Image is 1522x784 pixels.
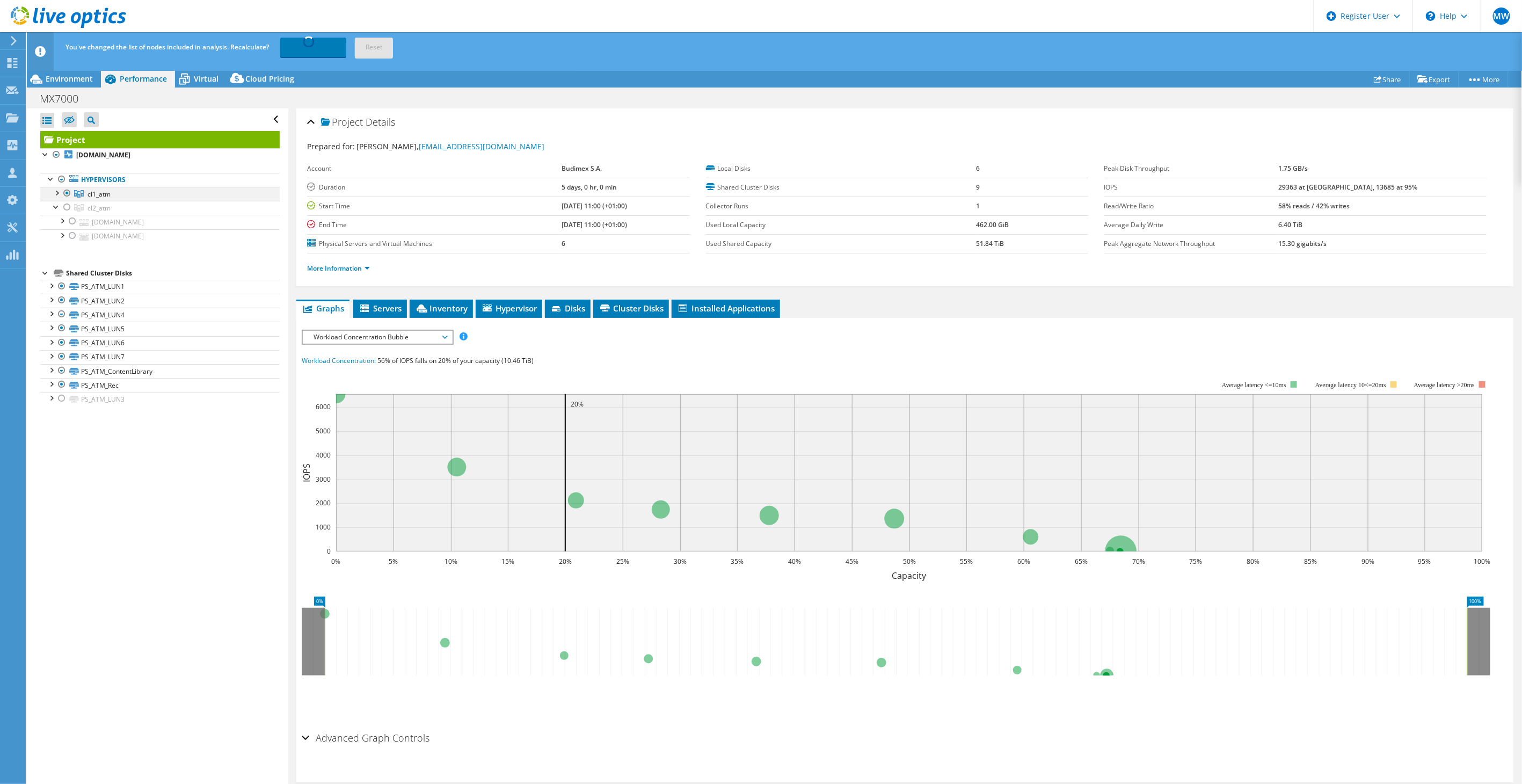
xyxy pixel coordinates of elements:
label: Used Local Capacity [706,220,977,230]
b: 15.30 gigabits/s [1278,239,1327,248]
label: Peak Aggregate Network Throughput [1104,238,1279,249]
text: 55% [960,557,973,566]
label: Prepared for: [307,141,355,151]
text: 5% [389,557,398,566]
text: 95% [1418,557,1431,566]
a: PS_ATM_LUN1 [40,280,280,294]
label: Collector Runs [706,201,977,212]
text: 75% [1189,557,1202,566]
span: Disks [550,303,585,314]
span: cl2_atm [88,204,111,213]
label: Read/Write Ratio [1104,201,1279,212]
a: PS_ATM_LUN7 [40,350,280,364]
span: Graphs [302,303,344,314]
label: Physical Servers and Virtual Machines [307,238,562,249]
a: PS_ATM_Rec [40,378,280,392]
label: Peak Disk Throughput [1104,163,1279,174]
b: [DATE] 11:00 (+01:00) [562,201,627,210]
text: 15% [501,557,514,566]
b: 1.75 GB/s [1278,164,1308,173]
text: 1000 [316,522,331,532]
span: Performance [120,74,167,84]
a: PS_ATM_ContentLibrary [40,364,280,378]
a: PS_ATM_LUN5 [40,322,280,336]
text: 100% [1474,557,1491,566]
text: 20% [559,557,572,566]
span: Installed Applications [677,303,775,314]
text: 5000 [316,426,331,435]
a: cl1_atm [40,187,280,201]
text: 40% [788,557,801,566]
span: Cluster Disks [599,303,664,314]
h2: Advanced Graph Controls [302,727,429,749]
svg: \n [1426,11,1436,21]
text: 20% [571,400,584,409]
text: 65% [1075,557,1088,566]
b: 1 [977,201,980,210]
a: Hypervisors [40,173,280,187]
span: Virtual [194,74,219,84]
text: 0% [332,557,341,566]
b: 6 [977,164,980,173]
span: You've changed the list of nodes included in analysis. Recalculate? [65,42,269,52]
span: Workload Concentration Bubble [308,331,446,344]
a: Export [1409,71,1459,88]
span: Workload Concentration: [302,356,376,365]
text: 3000 [316,475,331,484]
label: IOPS [1104,182,1279,193]
text: 80% [1247,557,1259,566]
label: Duration [307,182,562,193]
text: 35% [731,557,744,566]
span: Inventory [415,303,468,314]
a: PS_ATM_LUN2 [40,294,280,308]
text: Capacity [892,570,927,582]
span: MW [1493,8,1510,25]
a: [DOMAIN_NAME] [40,148,280,162]
text: 50% [903,557,916,566]
b: 9 [977,183,980,192]
b: 6 [562,239,565,248]
text: 4000 [316,451,331,460]
b: 6.40 TiB [1278,220,1302,229]
a: Share [1366,71,1410,88]
span: [PERSON_NAME], [356,141,544,151]
span: Cloud Pricing [245,74,294,84]
text: 6000 [316,402,331,411]
text: 60% [1017,557,1030,566]
span: 56% of IOPS falls on 20% of your capacity (10.46 TiB) [377,356,534,365]
h1: MX7000 [35,93,95,105]
a: PS_ATM_LUN3 [40,392,280,406]
tspan: Average latency <=10ms [1222,381,1286,389]
text: 2000 [316,498,331,507]
text: 25% [616,557,629,566]
b: [DATE] 11:00 (+01:00) [562,220,627,229]
a: [EMAIL_ADDRESS][DOMAIN_NAME] [419,141,544,151]
text: 0 [327,547,331,556]
label: Account [307,163,562,174]
text: IOPS [301,463,312,482]
a: PS_ATM_LUN6 [40,336,280,350]
b: 51.84 TiB [977,239,1004,248]
text: 85% [1304,557,1317,566]
a: PS_ATM_LUN4 [40,308,280,322]
span: cl1_atm [88,190,111,199]
tspan: Average latency 10<=20ms [1315,381,1386,389]
a: Project [40,131,280,148]
b: 29363 at [GEOGRAPHIC_DATA], 13685 at 95% [1278,183,1417,192]
label: Used Shared Capacity [706,238,977,249]
label: Local Disks [706,163,977,174]
text: Average latency >20ms [1414,381,1475,389]
span: Environment [46,74,93,84]
a: More Information [307,264,370,273]
a: Recalculating... [280,38,346,57]
text: 10% [445,557,457,566]
text: 90% [1361,557,1374,566]
span: Project [321,117,363,128]
label: Start Time [307,201,562,212]
text: 70% [1132,557,1145,566]
label: Shared Cluster Disks [706,182,977,193]
a: [DOMAIN_NAME] [40,229,280,243]
a: cl2_atm [40,201,280,215]
label: Average Daily Write [1104,220,1279,230]
span: Hypervisor [481,303,537,314]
